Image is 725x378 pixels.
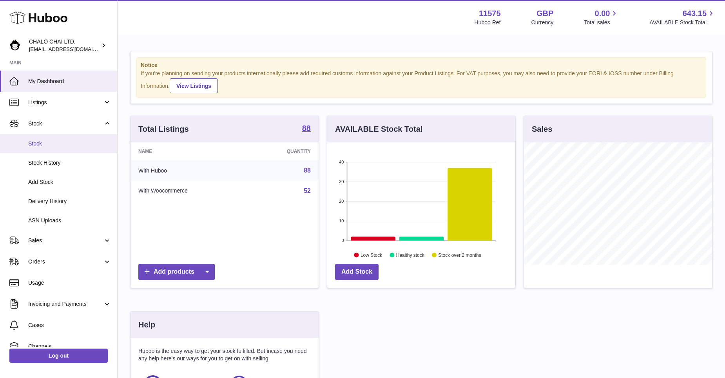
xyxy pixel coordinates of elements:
span: Invoicing and Payments [28,300,103,308]
p: Huboo is the easy way to get your stock fulfilled. But incase you need any help here's our ways f... [138,347,311,362]
span: Stock History [28,159,111,167]
strong: 88 [302,124,311,132]
span: Cases [28,322,111,329]
span: Add Stock [28,178,111,186]
a: 0.00 Total sales [584,8,619,26]
a: 88 [304,167,311,174]
a: 88 [302,124,311,134]
h3: AVAILABLE Stock Total [335,124,422,134]
img: Chalo@chalocompany.com [9,40,21,51]
div: Huboo Ref [475,19,501,26]
a: 643.15 AVAILABLE Stock Total [649,8,716,26]
text: Low Stock [361,252,382,258]
h3: Sales [532,124,552,134]
span: Listings [28,99,103,106]
div: If you're planning on sending your products internationally please add required customs informati... [141,70,702,93]
strong: Notice [141,62,702,69]
strong: 11575 [479,8,501,19]
a: Log out [9,349,108,363]
text: 40 [339,160,344,164]
td: With Huboo [130,160,247,181]
span: [EMAIL_ADDRESS][DOMAIN_NAME] [29,46,115,52]
text: 0 [341,238,344,243]
a: Add products [138,264,215,280]
span: Delivery History [28,198,111,205]
span: ASN Uploads [28,217,111,224]
span: My Dashboard [28,78,111,85]
text: 30 [339,179,344,184]
a: View Listings [170,78,218,93]
text: Stock over 2 months [438,252,481,258]
th: Quantity [247,142,319,160]
span: Channels [28,343,111,350]
a: Add Stock [335,264,379,280]
text: 20 [339,199,344,204]
h3: Help [138,320,155,330]
span: Total sales [584,19,619,26]
span: 0.00 [595,8,610,19]
span: Stock [28,120,103,127]
div: CHALO CHAI LTD. [29,38,100,53]
td: With Woocommerce [130,181,247,201]
span: Usage [28,279,111,287]
span: Orders [28,258,103,265]
strong: GBP [536,8,553,19]
a: 52 [304,187,311,194]
th: Name [130,142,247,160]
span: AVAILABLE Stock Total [649,19,716,26]
span: Stock [28,140,111,147]
text: Healthy stock [396,252,425,258]
text: 10 [339,218,344,223]
div: Currency [531,19,554,26]
span: Sales [28,237,103,244]
h3: Total Listings [138,124,189,134]
span: 643.15 [683,8,707,19]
